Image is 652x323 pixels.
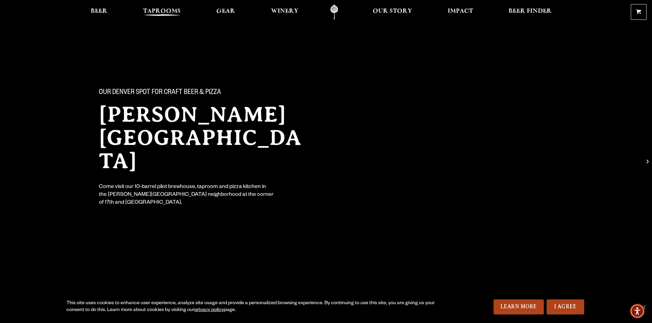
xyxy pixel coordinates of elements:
[509,9,552,14] span: Beer Finder
[547,299,584,314] a: I Agree
[66,300,437,314] div: This site uses cookies to enhance user experience, analyze site usage and provide a personalized ...
[443,4,477,20] a: Impact
[99,184,274,207] div: Come visit our 10-barrel pilot brewhouse, taproom and pizza kitchen in the [PERSON_NAME][GEOGRAPH...
[448,9,473,14] span: Impact
[91,9,107,14] span: Beer
[216,9,235,14] span: Gear
[212,4,240,20] a: Gear
[368,4,417,20] a: Our Story
[86,4,112,20] a: Beer
[267,4,303,20] a: Winery
[143,9,181,14] span: Taprooms
[99,103,312,173] h2: [PERSON_NAME][GEOGRAPHIC_DATA]
[630,304,645,319] div: Accessibility Menu
[194,308,224,313] a: privacy policy
[504,4,556,20] a: Beer Finder
[139,4,185,20] a: Taprooms
[99,89,221,97] span: Our Denver spot for craft beer & pizza
[373,9,412,14] span: Our Story
[494,299,544,314] a: Learn More
[321,4,347,20] a: Odell Home
[271,9,298,14] span: Winery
